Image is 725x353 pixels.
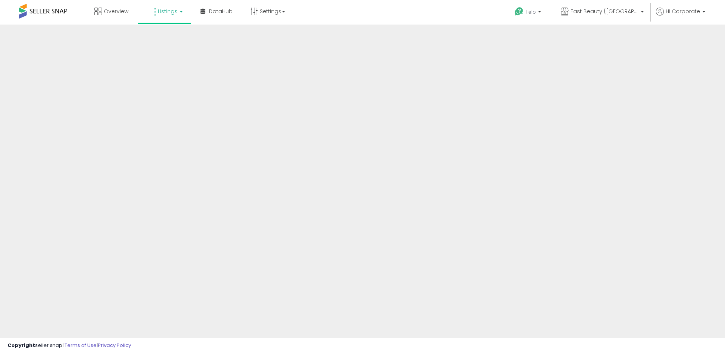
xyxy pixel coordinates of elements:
[509,1,549,25] a: Help
[209,8,233,15] span: DataHub
[571,8,639,15] span: Fast Beauty ([GEOGRAPHIC_DATA])
[158,8,177,15] span: Listings
[526,9,536,15] span: Help
[104,8,128,15] span: Overview
[666,8,700,15] span: Hi Corporate
[514,7,524,16] i: Get Help
[656,8,705,25] a: Hi Corporate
